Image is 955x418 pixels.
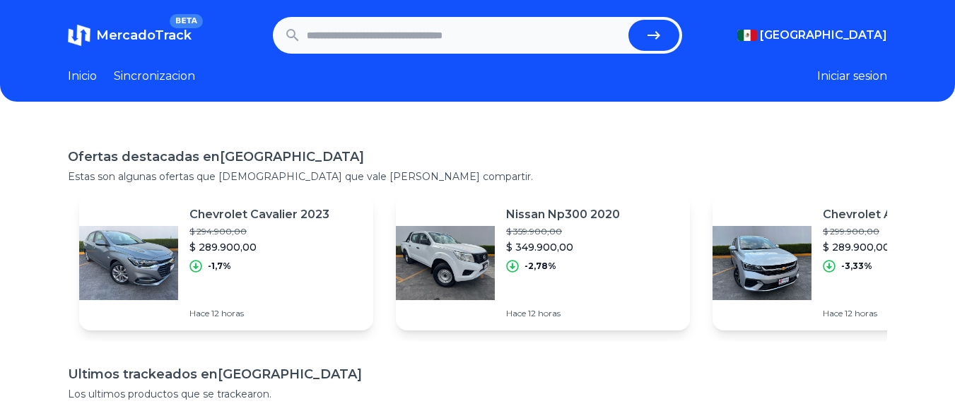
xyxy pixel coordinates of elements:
span: MercadoTrack [96,28,192,43]
span: [GEOGRAPHIC_DATA] [760,27,887,44]
p: -1,7% [208,261,231,272]
p: -3,33% [841,261,872,272]
p: Los ultimos productos que se trackearon. [68,387,887,401]
img: Mexico [737,30,757,41]
span: BETA [170,14,203,28]
a: Featured imageNissan Np300 2020$ 359.900,00$ 349.900,00-2,78%Hace 12 horas [396,195,690,330]
a: Inicio [68,68,97,85]
p: $ 289.900,00 [823,240,947,254]
a: MercadoTrackBETA [68,24,192,47]
img: Featured image [396,213,495,312]
a: Featured imageChevrolet Cavalier 2023$ 294.900,00$ 289.900,00-1,7%Hace 12 horas [79,195,373,330]
img: Featured image [79,213,178,312]
p: $ 359.900,00 [506,226,620,237]
a: Sincronizacion [114,68,195,85]
p: Hace 12 horas [823,308,947,319]
p: Chevrolet Aveo 2024 [823,206,947,223]
h1: Ultimos trackeados en [GEOGRAPHIC_DATA] [68,364,887,384]
button: Iniciar sesion [817,68,887,85]
p: Hace 12 horas [506,308,620,319]
p: $ 289.900,00 [189,240,329,254]
p: -2,78% [525,261,556,272]
p: $ 349.900,00 [506,240,620,254]
button: [GEOGRAPHIC_DATA] [737,27,887,44]
p: $ 294.900,00 [189,226,329,237]
p: Nissan Np300 2020 [506,206,620,223]
p: Chevrolet Cavalier 2023 [189,206,329,223]
h1: Ofertas destacadas en [GEOGRAPHIC_DATA] [68,147,887,167]
p: $ 299.900,00 [823,226,947,237]
img: MercadoTrack [68,24,90,47]
img: Featured image [713,213,812,312]
p: Hace 12 horas [189,308,329,319]
p: Estas son algunas ofertas que [DEMOGRAPHIC_DATA] que vale [PERSON_NAME] compartir. [68,169,887,184]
